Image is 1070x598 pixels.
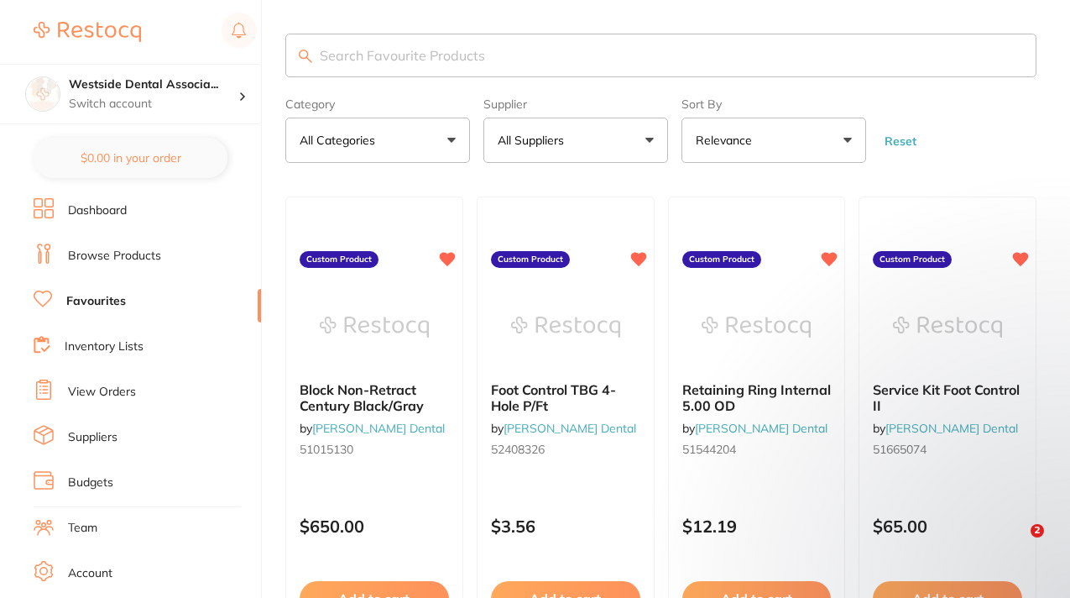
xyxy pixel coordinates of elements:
[68,202,127,219] a: Dashboard
[681,97,866,111] label: Sort By
[491,382,640,413] b: Foot Control TBG 4-Hole P/Ft
[320,285,429,369] img: Block Non-Retract Century Black/Gray
[873,381,1020,413] span: Service Kit Foot Control II
[996,524,1036,564] iframe: Intercom live chat
[285,97,470,111] label: Category
[491,251,570,268] label: Custom Product
[68,520,97,537] a: Team
[26,77,60,111] img: Westside Dental Associates
[483,118,668,163] button: All Suppliers
[682,442,736,457] span: 51544204
[69,76,238,93] h4: Westside Dental Associates
[285,118,470,163] button: All Categories
[682,382,832,413] b: Retaining Ring Internal 5.00 OD
[68,384,136,401] a: View Orders
[300,421,445,436] span: by
[491,517,640,536] p: $3.56
[873,251,952,268] label: Custom Product
[483,97,668,111] label: Supplier
[696,132,759,149] p: Relevance
[68,248,161,265] a: Browse Products
[873,382,1022,413] b: Service Kit Foot Control II
[65,338,144,355] a: Inventory Lists
[682,421,827,436] span: by
[491,421,636,436] span: by
[300,442,353,457] span: 51015130
[504,421,636,436] a: [PERSON_NAME] Dental
[1031,524,1044,538] span: 2
[893,285,1002,369] img: Service Kit Foot Control II
[68,429,117,446] a: Suppliers
[34,13,141,51] a: Restocq Logo
[702,285,811,369] img: Retaining Ring Internal 5.00 OD
[285,34,1036,77] input: Search Favourite Products
[491,442,545,457] span: 52408326
[68,565,112,582] a: Account
[34,138,227,178] button: $0.00 in your order
[300,517,449,536] p: $650.00
[69,96,238,113] p: Switch account
[66,293,126,310] a: Favourites
[68,475,113,491] a: Budgets
[300,132,382,149] p: All Categories
[511,285,620,369] img: Foot Control TBG 4-Hole P/Ft
[682,251,761,268] label: Custom Product
[695,421,827,436] a: [PERSON_NAME] Dental
[300,382,449,413] b: Block Non-Retract Century Black/Gray
[498,132,571,149] p: All Suppliers
[300,381,424,413] span: Block Non-Retract Century Black/Gray
[312,421,445,436] a: [PERSON_NAME] Dental
[879,134,921,149] button: Reset
[491,381,616,413] span: Foot Control TBG 4-Hole P/Ft
[726,418,1062,553] iframe: Intercom notifications message
[682,517,832,536] p: $12.19
[300,251,378,268] label: Custom Product
[682,381,831,413] span: Retaining Ring Internal 5.00 OD
[681,118,866,163] button: Relevance
[34,22,141,42] img: Restocq Logo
